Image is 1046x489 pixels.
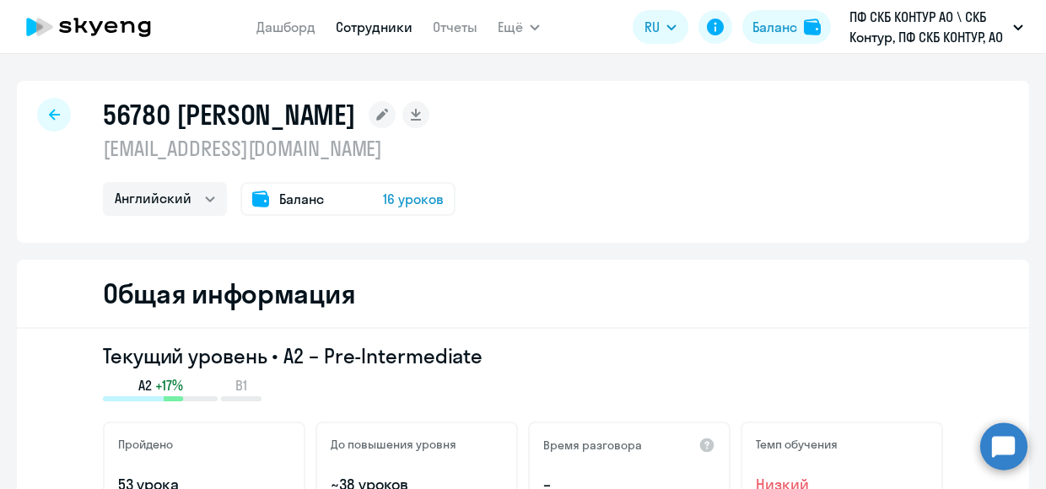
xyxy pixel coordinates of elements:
[498,17,523,37] span: Ещё
[155,376,183,395] span: +17%
[103,98,355,132] h1: 56780 [PERSON_NAME]
[498,10,540,44] button: Ещё
[118,437,173,452] h5: Пройдено
[756,437,838,452] h5: Темп обучения
[138,376,152,395] span: A2
[279,189,324,209] span: Баланс
[804,19,821,35] img: balance
[383,189,444,209] span: 16 уроков
[433,19,477,35] a: Отчеты
[103,342,943,369] h3: Текущий уровень • A2 – Pre-Intermediate
[742,10,831,44] button: Балансbalance
[849,7,1006,47] p: ПФ СКБ КОНТУР АО \ СКБ Контур, ПФ СКБ КОНТУР, АО
[103,135,456,162] p: [EMAIL_ADDRESS][DOMAIN_NAME]
[235,376,247,395] span: B1
[841,7,1032,47] button: ПФ СКБ КОНТУР АО \ СКБ Контур, ПФ СКБ КОНТУР, АО
[336,19,412,35] a: Сотрудники
[543,438,642,453] h5: Время разговора
[644,17,660,37] span: RU
[752,17,797,37] div: Баланс
[331,437,456,452] h5: До повышения уровня
[103,277,355,310] h2: Общая информация
[633,10,688,44] button: RU
[256,19,315,35] a: Дашборд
